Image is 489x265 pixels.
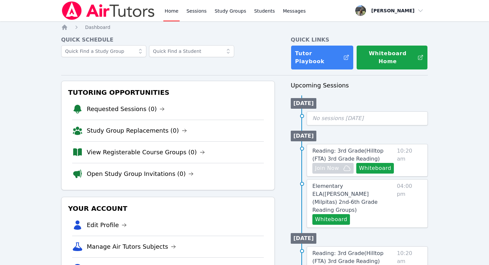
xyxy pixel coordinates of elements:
img: Air Tutors [61,1,155,20]
button: Join Now [312,163,354,174]
span: 10:20 am [397,147,422,174]
a: View Registerable Course Groups (0) [87,148,205,157]
li: [DATE] [291,233,316,244]
button: Whiteboard [312,214,350,225]
button: Whiteboard Home [356,45,428,70]
input: Quick Find a Study Group [61,45,146,57]
span: 04:00 pm [397,182,422,225]
h3: Your Account [67,202,269,214]
input: Quick Find a Student [149,45,234,57]
span: Reading: 3rd Grade ( Hilltop (FTA) 3rd Grade Reading ) [312,250,384,264]
li: [DATE] [291,131,316,141]
h4: Quick Schedule [61,36,275,44]
a: Tutor Playbook [291,45,354,70]
h3: Upcoming Sessions [291,81,428,90]
span: Join Now [315,164,339,172]
span: Messages [283,8,306,14]
a: Manage Air Tutors Subjects [87,242,176,251]
h4: Quick Links [291,36,428,44]
a: Edit Profile [87,220,127,230]
a: Study Group Replacements (0) [87,126,187,135]
span: No sessions [DATE] [312,115,364,121]
a: Dashboard [85,24,110,31]
span: Elementary ELA ( [PERSON_NAME] (Milpitas) 2nd-6th Grade Reading Groups ) [312,183,378,213]
span: Dashboard [85,25,110,30]
li: [DATE] [291,98,316,109]
a: Open Study Group Invitations (0) [87,169,194,179]
nav: Breadcrumb [61,24,428,31]
a: Elementary ELA([PERSON_NAME] (Milpitas) 2nd-6th Grade Reading Groups) [312,182,394,214]
a: Requested Sessions (0) [87,104,165,114]
h3: Tutoring Opportunities [67,86,269,98]
span: Reading: 3rd Grade ( Hilltop (FTA) 3rd Grade Reading ) [312,148,384,162]
button: Whiteboard [356,163,394,174]
a: Reading: 3rd Grade(Hilltop (FTA) 3rd Grade Reading) [312,147,394,163]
